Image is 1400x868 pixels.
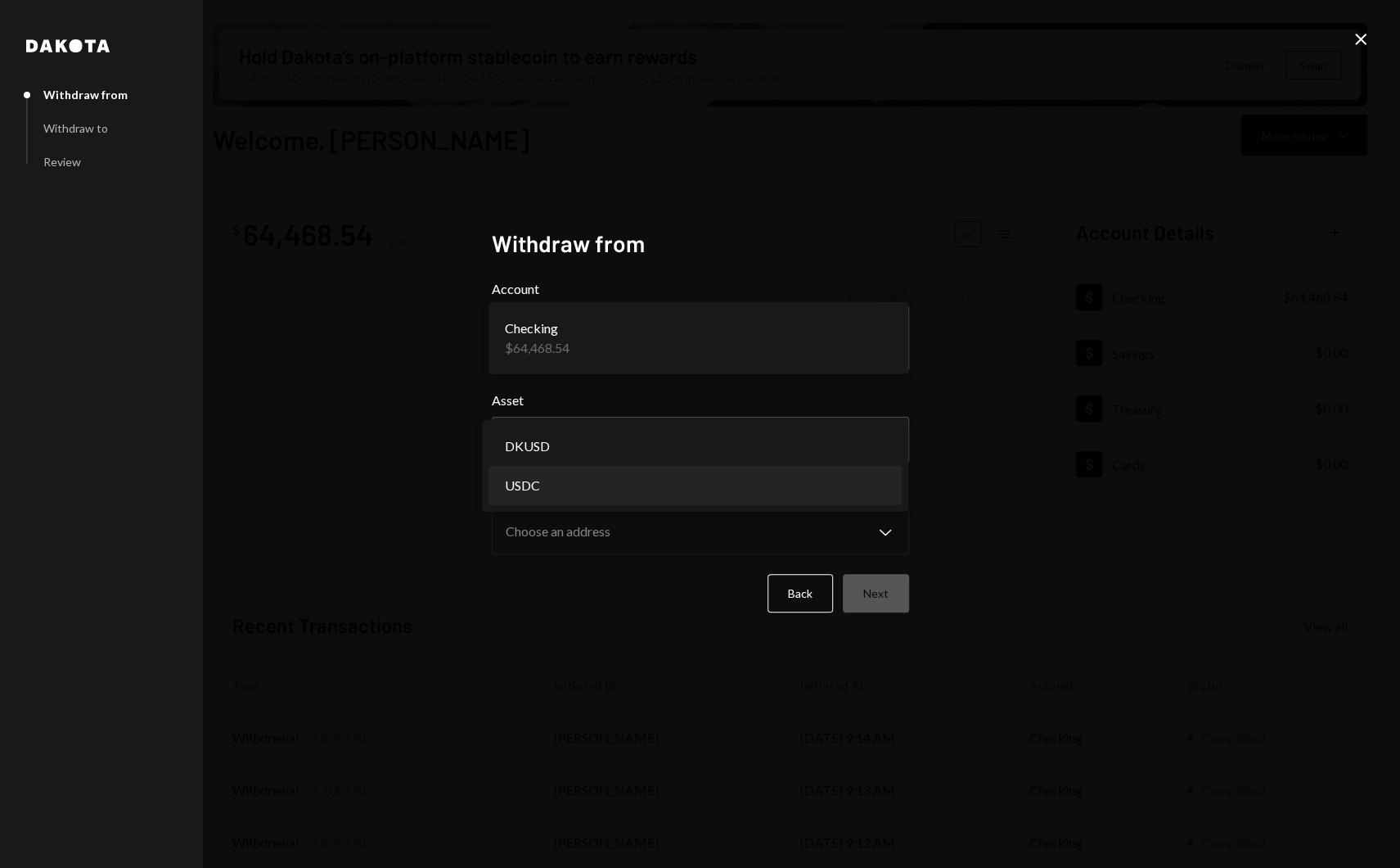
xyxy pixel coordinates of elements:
[43,155,81,169] div: Review
[492,391,909,410] label: Asset
[492,279,909,299] label: Account
[492,305,909,371] button: Account
[43,88,128,102] div: Withdraw from
[768,574,833,613] button: Back
[492,228,909,260] h2: Withdraw from
[43,121,108,135] div: Withdraw to
[505,436,550,456] span: DKUSD
[492,509,909,554] button: Source Address
[505,476,540,495] span: USDC
[492,417,909,463] button: Asset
